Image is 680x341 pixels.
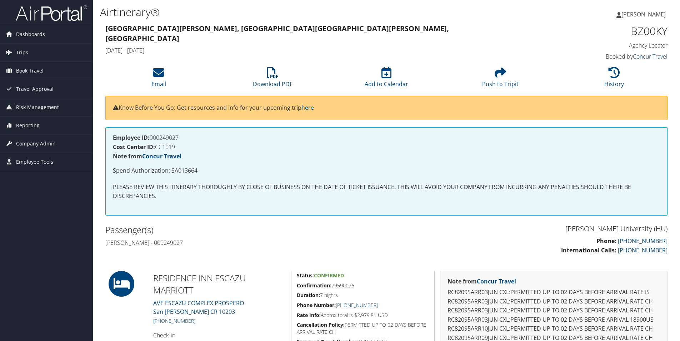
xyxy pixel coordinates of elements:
a: Add to Calendar [365,71,408,88]
a: Push to Tripit [482,71,519,88]
h5: 79590076 [297,282,429,289]
strong: Note from [113,152,181,160]
a: [PHONE_NUMBER] [153,317,195,324]
span: Confirmed [314,272,344,279]
p: Know Before You Go: Get resources and info for your upcoming trip [113,103,660,113]
a: [PHONE_NUMBER] [618,246,667,254]
strong: International Calls: [561,246,616,254]
a: Download PDF [253,71,292,88]
strong: Rate Info: [297,312,321,318]
h1: BZ00KY [535,24,667,39]
a: Concur Travel [633,53,667,60]
span: Travel Approval [16,80,54,98]
span: Dashboards [16,25,45,43]
a: [PHONE_NUMBER] [618,237,667,245]
h1: Airtinerary® [100,5,482,20]
a: AVE ESCAZU COMPLEX PROSPEROSan [PERSON_NAME] CR 10203 [153,299,244,316]
p: Spend Authorization: SA013664 [113,166,660,176]
a: here [301,104,314,112]
span: Employee Tools [16,153,53,171]
a: Concur Travel [142,152,181,160]
span: [PERSON_NAME] [621,10,666,18]
h4: 000249027 [113,135,660,140]
strong: [GEOGRAPHIC_DATA][PERSON_NAME], [GEOGRAPHIC_DATA] [GEOGRAPHIC_DATA][PERSON_NAME], [GEOGRAPHIC_DATA] [105,24,449,43]
span: Book Travel [16,62,44,80]
strong: Phone Number: [297,302,336,308]
span: Risk Management [16,98,59,116]
strong: Employee ID: [113,134,150,142]
h4: [DATE] - [DATE] [105,46,524,54]
span: Reporting [16,117,40,134]
h4: [PERSON_NAME] - 000249027 [105,239,381,247]
strong: Cost Center ID: [113,143,155,151]
a: [PHONE_NUMBER] [336,302,378,308]
h4: CC1019 [113,144,660,150]
span: Trips [16,44,28,61]
h5: PERMITTED UP TO 02 DAYS BEFORE ARRIVAL RATE CH [297,321,429,335]
a: Email [151,71,166,88]
h4: Booked by [535,53,667,60]
h4: Check-in [153,331,286,339]
strong: Confirmation: [297,282,331,289]
span: Company Admin [16,135,56,153]
h4: Agency Locator [535,41,667,49]
a: Concur Travel [477,277,516,285]
a: [PERSON_NAME] [616,4,673,25]
h5: 7 nights [297,292,429,299]
h5: Approx total is $2,979.81 USD [297,312,429,319]
strong: Duration: [297,292,320,298]
h3: [PERSON_NAME] University (HU) [392,224,667,234]
strong: Cancellation Policy: [297,321,345,328]
strong: Phone: [596,237,616,245]
p: PLEASE REVIEW THIS ITINERARY THOROUGHLY BY CLOSE OF BUSINESS ON THE DATE OF TICKET ISSUANCE. THIS... [113,183,660,201]
h2: Passenger(s) [105,224,381,236]
h2: RESIDENCE INN ESCAZU MARRIOTT [153,272,286,296]
a: History [604,71,624,88]
strong: Note from [447,277,516,285]
img: airportal-logo.png [16,5,87,21]
strong: Status: [297,272,314,279]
